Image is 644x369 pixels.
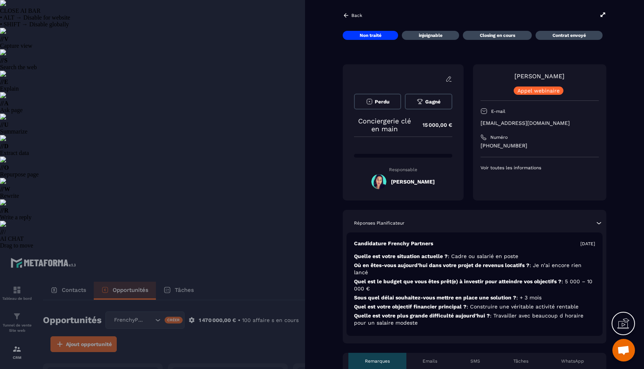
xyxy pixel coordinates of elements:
[423,358,437,364] p: Emails
[354,303,595,310] p: Quel est votre objectif financier principal ?
[354,294,595,301] p: Sous quel délai souhaitez-vous mettre en place une solution ?
[516,295,542,301] span: : + 3 mois
[467,304,578,310] span: : Construire une véritable activité rentable
[612,339,635,361] div: Ouvrir le chat
[354,312,595,326] p: Quelle est votre plus grande difficulté aujourd’hui ?
[365,358,390,364] p: Remarques
[561,358,584,364] p: WhatsApp
[470,358,480,364] p: SMS
[513,358,528,364] p: Tâches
